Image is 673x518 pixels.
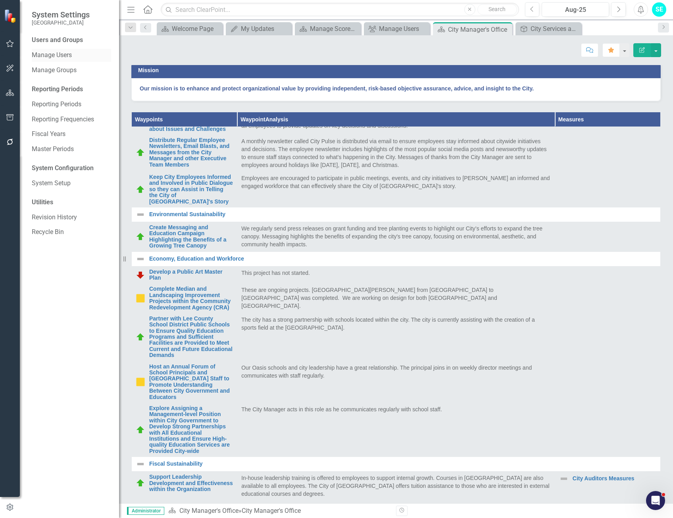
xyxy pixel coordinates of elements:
strong: Our mission is to enhance and protect organizational value by providing independent, risk-based o... [140,85,534,92]
a: Distribute Regular Employee Newsletters, Email Blasts, and Messages from the City Manager and oth... [149,137,233,168]
a: Keep City Employees Informed and Involved in Public Dialogue so they can Assist in Telling the Ci... [149,174,233,205]
a: Manage Users [32,51,111,60]
button: SE [652,2,666,17]
a: Welcome Page [159,24,221,34]
a: Support Leadership Development and Effectiveness within the Organization [149,474,233,492]
a: Create Messaging and Education Campaign Highlighting the Benefits of a Growing Tree Canopy [149,224,233,249]
a: City Auditors Measures [573,476,656,482]
td: Double-Click to Edit [237,472,555,501]
td: Double-Click to Edit [237,172,555,207]
div: City Manager's Office [242,507,301,514]
p: In-house leadership training is offered to employees to support internal growth. Courses in [GEOG... [241,474,551,498]
a: Reporting Periods [32,100,111,109]
div: Utilities [32,198,111,207]
div: Reporting Periods [32,85,111,94]
p: Employees are encouraged to participate in public meetings, events, and city initiatives to [PERS... [241,174,551,190]
a: Explore Assigning a Management-level Position within City Government to Develop Strong Partnershi... [149,405,233,454]
div: City Services and Amenities [531,24,579,34]
input: Search ClearPoint... [161,3,519,17]
a: City Manager's Office [179,507,238,514]
a: Host an Annual Forum of School Principals and [GEOGRAPHIC_DATA] Staff to Promote Understanding Be... [149,364,233,400]
p: These are ongoing projects. [GEOGRAPHIC_DATA][PERSON_NAME] from [GEOGRAPHIC_DATA] to [GEOGRAPHIC_... [241,286,551,310]
small: [GEOGRAPHIC_DATA] [32,19,90,26]
img: On Schedule or Complete [136,185,145,194]
div: » [168,506,390,516]
div: City Manager's Office [448,25,510,35]
p: We regularly send press releases on grant funding and tree planting events to highlight our City’... [241,224,551,248]
img: Not Defined [136,459,145,469]
td: Double-Click to Edit Right Click for Context Menu [132,207,661,222]
img: On Schedule or Complete [136,478,145,488]
div: Aug-25 [544,5,606,15]
p: Our Oasis schools and city leadership have a great relationship. The principal joins in on weekly... [241,364,551,380]
a: System Setup [32,179,111,188]
a: Manage Groups [32,66,111,75]
a: Recycle Bin [32,228,111,237]
img: On Schedule or Complete [136,425,145,435]
a: Master Periods [32,145,111,154]
td: Double-Click to Edit Right Click for Context Menu [132,172,237,207]
img: Not Defined [559,474,569,483]
p: This project has not started. [241,269,551,277]
td: Double-Click to Edit [237,222,555,252]
button: Search [477,4,517,15]
td: Double-Click to Edit [237,135,555,172]
a: Revision History [32,213,111,222]
img: In Progress or Needs Work [136,294,145,303]
a: Fiscal Years [32,130,111,139]
td: Double-Click to Edit [237,284,555,313]
img: On Schedule or Complete [136,232,145,242]
a: Environmental Sustainability [149,211,656,217]
td: Double-Click to Edit Right Click for Context Menu [132,313,237,361]
p: The City Manager acts in this role as he communicates regularly with school staff. [241,405,551,413]
td: Double-Click to Edit Right Click for Context Menu [132,135,237,172]
td: Double-Click to Edit Right Click for Context Menu [132,222,237,252]
img: ClearPoint Strategy [4,9,18,23]
button: Aug-25 [542,2,609,17]
td: Double-Click to Edit Right Click for Context Menu [555,472,660,501]
span: Search [488,6,506,12]
img: On Schedule or Complete [136,148,145,157]
td: Double-Click to Edit Right Click for Context Menu [132,266,237,284]
iframe: Intercom live chat [646,491,665,510]
a: City Services and Amenities [517,24,579,34]
a: My Updates [228,24,290,34]
a: Reporting Frequencies [32,115,111,124]
td: Double-Click to Edit [237,403,555,457]
img: In Progress or Needs Work [136,377,145,387]
a: Manage Scorecards [297,24,359,34]
div: Manage Users [379,24,428,34]
td: Double-Click to Edit Right Click for Context Menu [132,361,237,403]
div: My Updates [241,24,290,34]
td: Double-Click to Edit Right Click for Context Menu [132,472,237,501]
div: Manage Scorecards [310,24,359,34]
span: Administrator [127,507,164,515]
td: Double-Click to Edit [237,313,555,361]
a: Develop a Public Art Master Plan [149,269,233,281]
a: Economy, Education and Workforce [149,256,656,262]
span: System Settings [32,10,90,19]
div: Welcome Page [172,24,221,34]
a: Complete Median and Landscaping Improvement Projects within the Community Redevelopment Agency (CRA) [149,286,233,311]
div: Users and Groups [32,36,111,45]
img: Not Defined [136,254,145,264]
p: A monthly newsletter called City Pulse is distributed via email to ensure employees stay informed... [241,137,551,169]
td: Double-Click to Edit Right Click for Context Menu [132,251,661,266]
td: Double-Click to Edit Right Click for Context Menu [132,403,237,457]
h3: Mission [138,67,657,73]
a: Partner with Lee County School District Public Schools to Ensure Quality Education Programs and S... [149,316,233,359]
p: The city has a strong partnership with schools located within the city. The city is currently ass... [241,316,551,332]
a: Manage Users [366,24,428,34]
img: Behind Schedule or Not Started [136,270,145,280]
td: Double-Click to Edit Right Click for Context Menu [132,284,237,313]
img: On Schedule or Complete [136,332,145,342]
div: System Configuration [32,164,111,173]
td: Double-Click to Edit [237,361,555,403]
img: Not Defined [136,210,145,219]
td: Double-Click to Edit [237,266,555,284]
a: Fiscal Sustainability [149,461,656,467]
td: Double-Click to Edit Right Click for Context Menu [132,457,661,472]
